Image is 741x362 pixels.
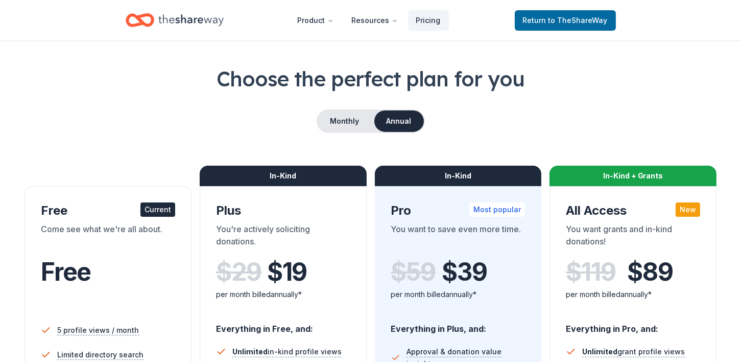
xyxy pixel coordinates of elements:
a: Home [126,8,224,32]
div: Plus [216,202,350,219]
nav: Main [290,8,449,32]
div: Most popular [469,202,525,217]
span: Free [41,257,91,287]
span: grant profile views [582,347,685,356]
span: Unlimited [232,347,268,356]
div: New [676,202,700,217]
button: Product [290,10,342,31]
button: Monthly [318,110,372,132]
div: Everything in Plus, and: [391,314,525,335]
div: per month billed annually* [391,288,525,301]
span: to TheShareWay [548,16,608,25]
div: In-Kind [375,166,542,186]
span: $ 39 [442,258,487,286]
span: $ 89 [627,258,673,286]
span: $ 19 [267,258,307,286]
div: Free [41,202,175,219]
button: Annual [374,110,424,132]
div: In-Kind [200,166,367,186]
span: Unlimited [582,347,617,356]
div: In-Kind + Grants [549,166,716,186]
div: Come see what we're all about. [41,223,175,252]
div: All Access [566,202,700,219]
span: Limited directory search [57,349,144,361]
div: per month billed annually* [566,288,700,301]
div: You want grants and in-kind donations! [566,223,700,252]
span: 5 profile views / month [57,324,139,336]
h1: Choose the perfect plan for you [25,64,716,93]
a: Pricing [408,10,449,31]
div: You want to save even more time. [391,223,525,252]
span: Return [523,14,608,27]
div: Everything in Pro, and: [566,314,700,335]
button: Resources [344,10,406,31]
div: Everything in Free, and: [216,314,350,335]
div: per month billed annually* [216,288,350,301]
div: Current [140,202,175,217]
div: You're actively soliciting donations. [216,223,350,252]
div: Pro [391,202,525,219]
span: in-kind profile views [232,347,342,356]
a: Returnto TheShareWay [515,10,616,31]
